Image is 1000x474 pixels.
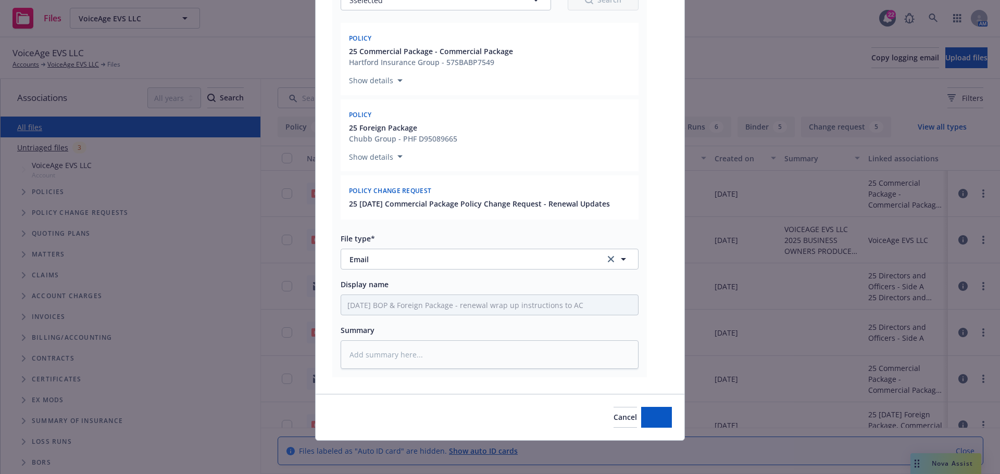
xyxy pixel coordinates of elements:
button: 25 Commercial Package - Commercial Package [349,46,513,57]
div: Hartford Insurance Group - 57SBABP7549 [349,57,513,68]
button: Cancel [614,407,637,428]
span: File type* [341,234,375,244]
span: Summary [341,325,374,335]
span: Add files [641,412,672,422]
input: Add display name here... [341,295,638,315]
span: Email [349,254,591,265]
button: Emailclear selection [341,249,639,270]
span: Policy [349,110,372,119]
a: clear selection [605,253,617,265]
span: 25 Foreign Package [349,122,417,133]
button: 25 [DATE] Commercial Package Policy Change Request - Renewal Updates [349,198,610,209]
button: Show details [345,74,407,87]
span: Cancel [614,412,637,422]
button: Show details [345,150,407,163]
button: Add files [641,407,672,428]
div: Chubb Group - PHF D95089665 [349,133,457,144]
span: Policy change request [349,186,431,195]
button: 25 Foreign Package [349,122,457,133]
span: Display name [341,279,389,289]
span: Policy [349,34,372,43]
